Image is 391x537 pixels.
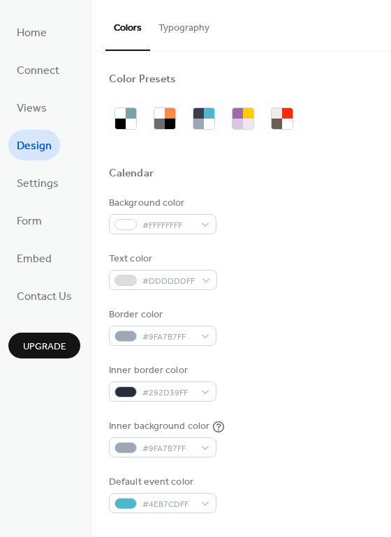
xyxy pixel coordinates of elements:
span: Embed [17,248,52,271]
span: Design [17,135,52,158]
div: Border color [109,308,214,322]
a: Views [8,92,55,123]
span: Upgrade [23,340,66,354]
span: #9FA7B7FF [142,441,194,456]
span: #292D39FF [142,386,194,400]
a: Design [8,130,60,160]
span: Settings [17,173,59,195]
a: Form [8,205,50,236]
a: Connect [8,54,68,85]
span: Home [17,22,47,45]
div: Inner border color [109,363,214,378]
span: #FFFFFFFF [142,218,194,233]
span: Views [17,98,47,120]
div: Default event color [109,475,214,490]
div: Color Presets [109,73,176,87]
a: Settings [8,167,67,198]
span: #4EB7CDFF [142,497,194,512]
span: Form [17,211,42,233]
span: #DDDDDDFF [142,274,195,289]
div: Text color [109,252,214,266]
div: Background color [109,196,214,211]
div: Inner background color [109,419,209,434]
span: Contact Us [17,286,72,308]
span: #9FA7B7FF [142,330,194,345]
button: Upgrade [8,333,80,358]
span: Connect [17,60,59,82]
a: Embed [8,243,60,273]
a: Home [8,17,55,47]
a: Contact Us [8,280,80,311]
div: Calendar [109,167,154,181]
